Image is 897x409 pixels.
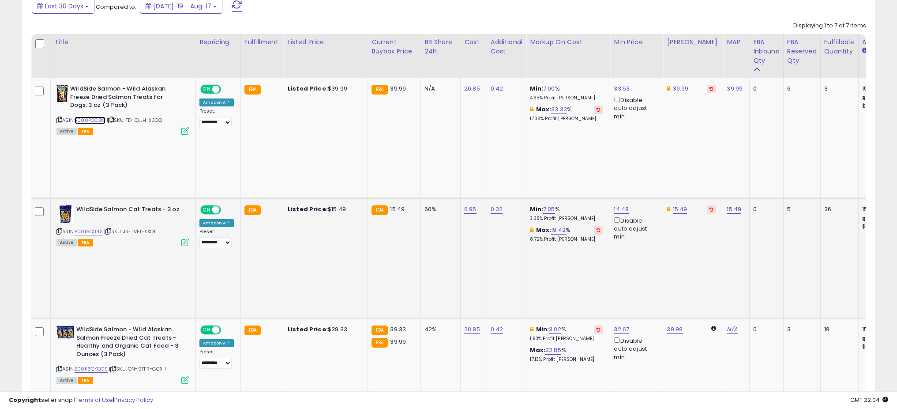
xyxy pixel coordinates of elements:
[76,205,184,216] b: WildSide Salmon Cat Treats - 3 oz
[424,38,457,56] div: BB Share 24h.
[424,326,454,333] div: 42%
[530,336,603,342] p: 1.93% Profit [PERSON_NAME]
[526,34,610,78] th: The percentage added to the cost of goods (COGS) that forms the calculator for Min & Max prices.
[372,85,388,95] small: FBA
[824,38,855,56] div: Fulfillable Quantity
[530,226,603,242] div: %
[56,205,189,246] div: ASIN:
[787,326,814,333] div: 3
[54,38,192,47] div: Title
[104,228,156,235] span: | SKU: JS-LVFT-XXQT
[549,325,561,334] a: 3.02
[464,325,480,334] a: 20.85
[787,205,814,213] div: 5
[372,38,417,56] div: Current Buybox Price
[491,205,503,214] a: 0.32
[753,38,780,65] div: FBA inbound Qty
[727,84,743,93] a: 39.99
[551,226,566,235] a: 19.42
[244,326,261,335] small: FBA
[199,98,234,106] div: Amazon AI *
[75,117,105,124] a: B000PCC3KI
[850,396,888,404] span: 2025-09-17 22:04 GMT
[220,326,234,334] span: OFF
[199,349,234,369] div: Preset:
[614,205,629,214] a: 14.48
[288,84,328,93] b: Listed Price:
[667,38,719,47] div: [PERSON_NAME]
[753,326,777,333] div: 0
[614,325,629,334] a: 32.67
[464,205,477,214] a: 6.95
[288,205,328,213] b: Listed Price:
[107,117,162,124] span: | SKU: TD-QLLH-X3CQ
[288,38,364,47] div: Listed Price
[530,85,603,101] div: %
[753,205,777,213] div: 0
[56,205,74,223] img: 51pT9UvSLVL._SL40_.jpg
[614,95,656,121] div: Disable auto adjust min
[96,3,136,11] span: Compared to:
[78,128,93,135] span: FBA
[530,356,603,363] p: 17.13% Profit [PERSON_NAME]
[543,205,555,214] a: 7.05
[199,229,234,249] div: Preset:
[753,85,777,93] div: 0
[288,325,328,333] b: Listed Price:
[78,239,93,246] span: FBA
[536,226,552,234] b: Max:
[530,326,603,342] div: %
[220,86,234,93] span: OFF
[530,216,603,222] p: 3.38% Profit [PERSON_NAME]
[109,365,166,372] span: | SKU: ON-9TFR-GCXH
[75,396,113,404] a: Terms of Use
[614,84,630,93] a: 33.53
[76,326,184,360] b: WildSide Salmon - Wild Alaskan Salmon Freeze Dried Cat Treats - Healthy and Organic Cat Food - 3 ...
[199,339,234,347] div: Amazon AI *
[390,337,406,346] span: 39.99
[464,38,483,47] div: Cost
[530,346,545,354] b: Max:
[530,346,603,363] div: %
[530,106,603,122] div: %
[491,38,523,56] div: Additional Cost
[824,205,852,213] div: 36
[824,326,852,333] div: 19
[787,38,817,65] div: FBA Reserved Qty
[530,38,606,47] div: Markup on Cost
[614,216,656,241] div: Disable auto adjust min
[614,336,656,361] div: Disable auto adjust min
[491,325,503,334] a: 0.42
[862,47,867,55] small: Amazon Fees.
[424,85,454,93] div: N/A
[372,326,388,335] small: FBA
[75,365,108,373] a: B00K6QKQOS
[536,105,552,114] b: Max:
[201,326,212,334] span: ON
[545,346,561,355] a: 32.85
[530,205,603,222] div: %
[372,338,388,348] small: FBA
[824,85,852,93] div: 3
[199,219,234,227] div: Amazon AI *
[424,205,454,213] div: 60%
[70,85,177,112] b: WildSide Salmon - Wild Alaskan Freeze Dried Salmon Treats for Dogs, 3 oz (3 Pack)
[244,85,261,95] small: FBA
[727,205,741,214] a: 15.49
[551,105,567,114] a: 33.33
[201,206,212,213] span: ON
[673,205,687,214] a: 15.49
[390,205,405,213] span: 15.49
[56,85,189,134] div: ASIN:
[390,84,406,93] span: 39.99
[288,326,361,333] div: $39.33
[667,325,683,334] a: 39.99
[530,95,603,101] p: 4.35% Profit [PERSON_NAME]
[288,85,361,93] div: $39.99
[199,108,234,128] div: Preset:
[530,84,543,93] b: Min:
[153,2,211,11] span: [DATE]-19 - Aug-17
[793,22,866,30] div: Displaying 1 to 7 of 7 items
[56,326,74,339] img: 61RJccvTFKL._SL40_.jpg
[530,205,543,213] b: Min:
